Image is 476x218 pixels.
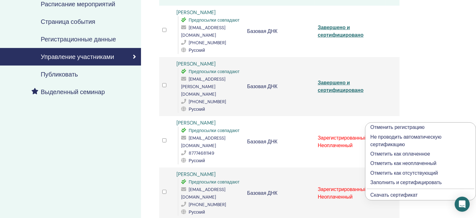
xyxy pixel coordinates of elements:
[181,187,225,200] font: [EMAIL_ADDRESS][DOMAIN_NAME]
[247,83,278,90] font: Базовая ДНК
[189,47,205,53] font: Русский
[41,18,95,26] font: Страница события
[181,76,225,97] font: [EMAIL_ADDRESS][PERSON_NAME][DOMAIN_NAME]
[41,53,114,61] font: Управление участниками
[370,151,430,157] font: Отметить как оплаченное
[189,99,226,104] font: [PHONE_NUMBER]
[176,9,216,16] a: [PERSON_NAME]
[455,197,470,212] div: Открытый Интерком Мессенджер
[41,35,116,43] font: Регистрационные данные
[370,179,442,186] font: Заполнить и сертифицировать
[41,70,78,78] font: Публиковать
[176,171,216,178] a: [PERSON_NAME]
[189,69,239,74] font: Предпосылки совпадают
[370,124,425,130] font: Отменить регистрацию
[189,106,205,112] font: Русский
[189,202,226,207] font: [PHONE_NUMBER]
[370,160,437,167] font: Отметить как неоплаченный
[189,17,239,23] font: Предпосылки совпадают
[370,134,442,148] font: Не проводить автоматическую сертификацию
[41,88,105,96] font: Выделенный семинар
[318,79,364,93] a: Завершено и сертифицировано
[189,40,226,45] font: [PHONE_NUMBER]
[176,120,216,126] a: [PERSON_NAME]
[176,61,216,67] a: [PERSON_NAME]
[189,150,214,156] font: 87774681149
[189,179,239,185] font: Предпосылки совпадают
[181,25,225,38] font: [EMAIL_ADDRESS][DOMAIN_NAME]
[247,190,278,196] font: Базовая ДНК
[247,138,278,145] font: Базовая ДНК
[181,135,225,148] font: [EMAIL_ADDRESS][DOMAIN_NAME]
[370,192,418,198] a: Скачать сертификат
[318,24,364,38] a: Завершено и сертифицировано
[189,128,239,133] font: Предпосылки совпадают
[247,28,278,35] font: Базовая ДНК
[370,170,438,176] font: Отметить как отсутствующий
[189,209,205,215] font: Русский
[189,158,205,163] font: Русский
